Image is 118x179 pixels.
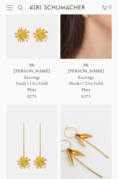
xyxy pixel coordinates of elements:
[66,63,105,94] div: Mt [PERSON_NAME] Earrings Hooks | 22ct Gold Plate
[81,93,91,101] div: $275
[108,5,112,10] span: 0
[27,93,37,101] div: $275
[13,63,52,94] div: Mt [PERSON_NAME] Earrings Studs | 22ct Gold Plate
